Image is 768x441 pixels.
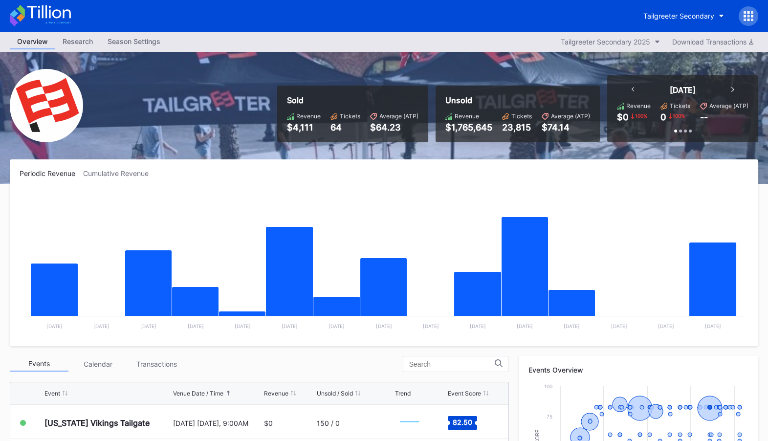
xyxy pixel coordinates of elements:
div: Event [44,390,60,397]
div: Season Settings [100,34,168,48]
text: [DATE] [46,323,63,329]
div: 100 % [672,112,686,120]
text: [DATE] [188,323,204,329]
text: [DATE] [93,323,110,329]
div: Periodic Revenue [20,169,83,177]
div: Sold [287,95,418,105]
img: Tailgreeter_Secondary.png [10,69,83,142]
div: Trend [395,390,411,397]
text: [DATE] [470,323,486,329]
text: [DATE] [423,323,439,329]
div: Events Overview [528,366,748,374]
div: 0 [660,112,666,122]
div: 64 [330,122,360,132]
div: 100 % [634,112,648,120]
div: Calendar [68,356,127,372]
div: Events [10,356,68,372]
div: [DATE] [DATE], 9:00AM [173,419,262,427]
div: Tickets [340,112,360,120]
text: [DATE] [705,323,721,329]
div: Transactions [127,356,186,372]
div: $1,765,645 [445,122,492,132]
div: Cumulative Revenue [83,169,156,177]
div: Revenue [296,112,321,120]
div: Venue Date / Time [173,390,223,397]
svg: Chart title [20,190,748,336]
div: 150 / 0 [317,419,340,427]
a: Research [55,34,100,49]
text: [DATE] [658,323,674,329]
text: [DATE] [517,323,533,329]
div: Tailgreeter Secondary [643,12,714,20]
div: Average (ATP) [551,112,590,120]
div: [US_STATE] Vikings Tailgate [44,418,150,428]
div: Event Score [448,390,481,397]
svg: Chart title [395,411,424,435]
button: Tailgreeter Secondary 2025 [556,35,665,48]
button: Download Transactions [667,35,758,48]
text: [DATE] [564,323,580,329]
text: [DATE] [376,323,392,329]
text: [DATE] [140,323,156,329]
text: 100 [544,383,552,389]
div: $0 [264,419,273,427]
div: Tailgreeter Secondary 2025 [561,38,650,46]
a: Season Settings [100,34,168,49]
div: 23,815 [502,122,532,132]
a: Overview [10,34,55,49]
div: $64.23 [370,122,418,132]
text: [DATE] [235,323,251,329]
div: $0 [617,112,629,122]
div: $4,111 [287,122,321,132]
div: Tickets [670,102,690,110]
div: Tickets [511,112,532,120]
div: Average (ATP) [709,102,748,110]
text: 75 [547,414,552,419]
div: Unsold / Sold [317,390,353,397]
div: -- [700,112,708,122]
div: $74.14 [542,122,590,132]
text: [DATE] [282,323,298,329]
text: 82.50 [453,418,472,426]
div: Unsold [445,95,590,105]
text: [DATE] [611,323,627,329]
div: Download Transactions [672,38,753,46]
div: Revenue [626,102,651,110]
div: Research [55,34,100,48]
button: Tailgreeter Secondary [636,7,731,25]
div: Revenue [455,112,479,120]
input: Search [409,360,495,368]
div: Revenue [264,390,288,397]
text: [DATE] [329,323,345,329]
div: [DATE] [670,85,696,95]
div: Average (ATP) [379,112,418,120]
